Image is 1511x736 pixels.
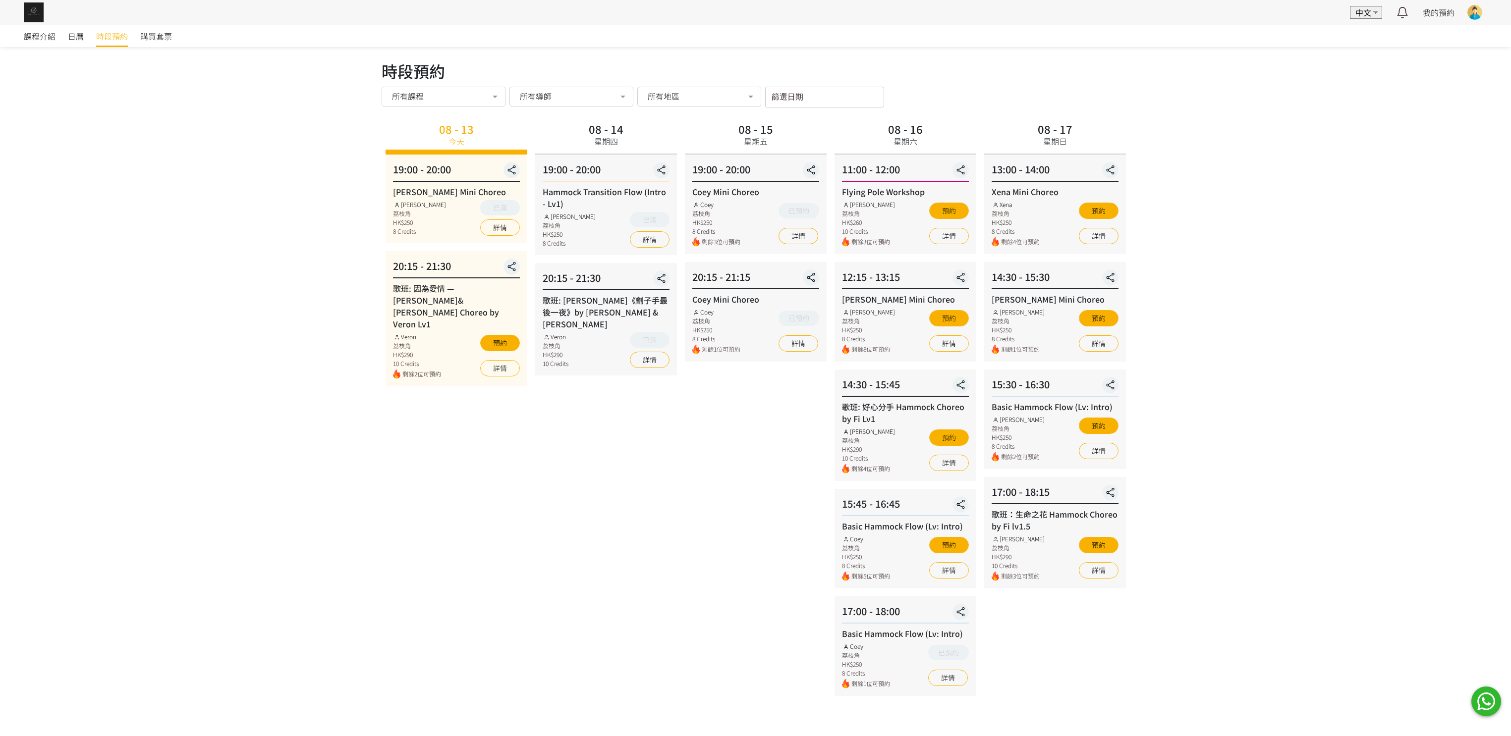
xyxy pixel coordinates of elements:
button: 預約 [1079,310,1119,326]
div: Coey [842,642,890,651]
div: Coey [692,200,740,209]
div: HK$250 [992,325,1045,334]
div: HK$250 [842,660,890,669]
img: fire.png [842,679,849,688]
span: 所有導師 [520,91,552,101]
div: 8 Credits [393,227,447,236]
div: 17:00 - 18:00 [842,604,969,624]
div: 08 - 13 [439,123,474,134]
div: HK$250 [543,230,596,239]
input: 篩選日期 [765,87,884,107]
a: 時段預約 [96,25,128,47]
div: Flying Pole Workshop [842,186,969,198]
div: HK$260 [842,218,895,227]
button: 預約 [1079,203,1119,219]
div: 14:30 - 15:30 [992,269,1119,289]
img: fire.png [992,452,999,462]
img: fire.png [842,464,849,473]
button: 已滿 [480,200,520,215]
div: Coey Mini Choreo [692,186,819,198]
a: 詳情 [779,335,818,352]
div: 19:00 - 20:00 [692,162,819,182]
div: 20:15 - 21:15 [692,269,819,289]
img: fire.png [692,237,700,247]
div: 8 Credits [543,239,596,248]
div: 8 Credits [842,669,890,678]
div: 荔枝角 [992,543,1045,552]
a: 詳情 [928,670,968,686]
div: [PERSON_NAME] [992,534,1045,543]
div: Coey Mini Choreo [692,293,819,305]
a: 詳情 [480,219,520,236]
a: 詳情 [929,335,969,352]
a: 詳情 [480,360,520,376]
div: 荔枝角 [992,209,1040,218]
span: 剩餘8位可預約 [851,345,895,354]
span: 剩餘3位可預約 [851,237,895,247]
span: 剩餘1位可預約 [851,679,890,688]
a: 購買套票 [140,25,172,47]
div: HK$290 [842,445,895,454]
button: 預約 [929,429,969,446]
img: fire.png [842,572,849,581]
div: 8 Credits [842,561,890,570]
div: [PERSON_NAME] Mini Choreo [393,186,520,198]
div: Veron [543,332,568,341]
button: 預約 [1079,418,1119,434]
div: Basic Hammock Flow (Lv: Intro) [842,520,969,532]
div: 荔枝角 [543,221,596,230]
a: 詳情 [929,228,969,244]
a: 詳情 [1079,228,1119,244]
span: 課程介紹 [24,30,56,42]
button: 預約 [929,203,969,219]
a: 詳情 [630,352,670,368]
div: [PERSON_NAME] Mini Choreo [842,293,969,305]
div: [PERSON_NAME] [393,200,447,209]
div: 星期六 [894,135,917,147]
a: 詳情 [630,231,670,248]
span: 剩餘1位可預約 [1001,345,1045,354]
div: 13:00 - 14:00 [992,162,1119,182]
div: 星期四 [594,135,618,147]
div: 19:00 - 20:00 [543,162,670,182]
button: 已預約 [779,203,819,218]
button: 已滿 [630,212,670,227]
div: [PERSON_NAME] [842,200,895,209]
div: HK$250 [692,218,740,227]
div: 8 Credits [692,227,740,236]
div: 荔枝角 [842,543,890,552]
a: 詳情 [779,228,818,244]
div: 8 Credits [692,334,740,343]
span: 剩餘5位可預約 [851,572,890,581]
span: 剩餘2位可預約 [402,369,441,379]
div: 10 Credits [842,454,895,463]
a: 詳情 [1079,443,1119,459]
img: fire.png [393,369,400,379]
div: 20:15 - 21:30 [543,270,670,290]
div: Coey [842,534,890,543]
div: HK$290 [992,552,1045,561]
div: 10 Credits [992,561,1045,570]
div: [PERSON_NAME] [842,427,895,436]
div: 10 Credits [393,359,441,368]
div: 歌班: 因為愛情 — [PERSON_NAME]&[PERSON_NAME] Choreo by Veron Lv1 [393,282,520,330]
div: 荔枝角 [842,316,895,325]
a: 詳情 [1079,562,1119,578]
div: [PERSON_NAME] [842,308,895,316]
div: 歌班: 好心分手 Hammock Choreo by Fi Lv1 [842,401,969,424]
div: HK$250 [842,552,890,561]
div: [PERSON_NAME] Mini Choreo [992,293,1119,305]
div: 星期日 [1043,135,1067,147]
div: HK$250 [692,325,740,334]
div: 14:30 - 15:45 [842,377,969,397]
div: 歌班：生命之花 Hammock Choreo by Fi lv1.5 [992,508,1119,532]
img: fire.png [842,345,849,354]
a: 課程介紹 [24,25,56,47]
div: 08 - 14 [589,123,623,134]
div: 8 Credits [992,227,1040,236]
span: 剩餘4位可預約 [1001,237,1040,247]
div: Xena Mini Choreo [992,186,1119,198]
span: 剩餘1位可預約 [702,345,740,354]
div: [PERSON_NAME] [992,308,1045,316]
div: 荔枝角 [842,209,895,218]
